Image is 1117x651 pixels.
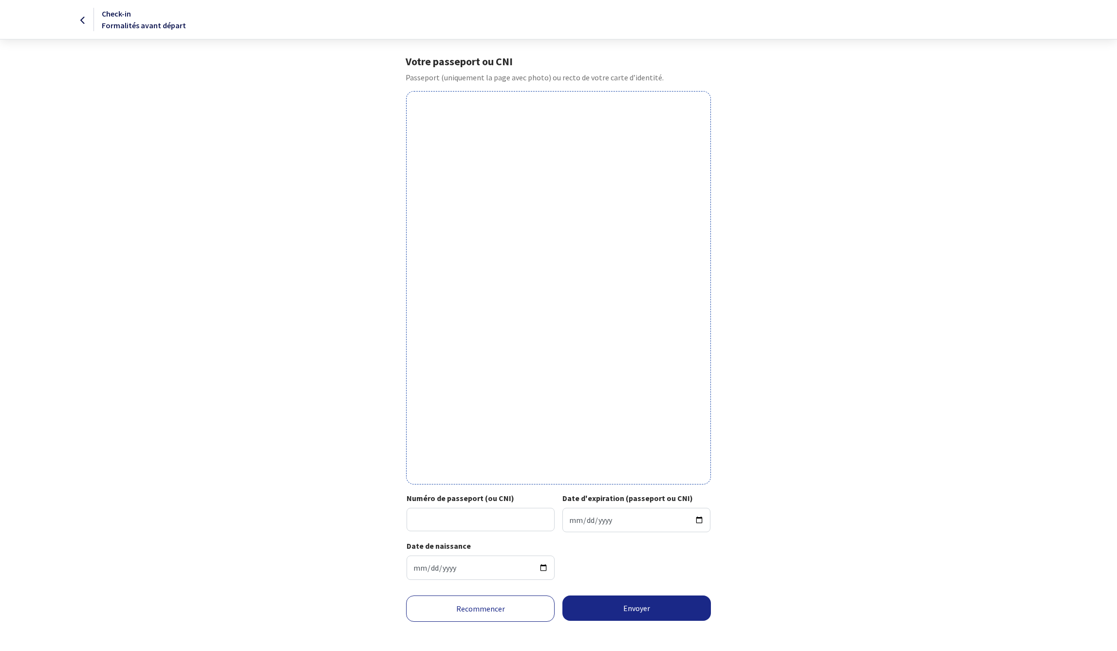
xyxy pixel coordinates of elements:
[407,541,471,551] strong: Date de naissance
[406,55,711,68] h1: Votre passeport ou CNI
[562,595,711,621] button: Envoyer
[407,493,514,503] strong: Numéro de passeport (ou CNI)
[406,595,555,622] a: Recommencer
[102,9,186,30] span: Check-in Formalités avant départ
[562,493,693,503] strong: Date d'expiration (passeport ou CNI)
[406,72,711,83] p: Passeport (uniquement la page avec photo) ou recto de votre carte d’identité.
